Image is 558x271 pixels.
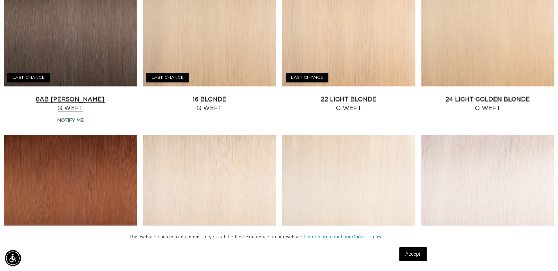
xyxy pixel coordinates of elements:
a: Learn more about our Cookie Policy. [304,234,383,239]
a: 16 Blonde Q Weft [143,95,276,113]
p: This website uses cookies to ensure you get the best experience on our website. [130,234,429,240]
a: 24 Light Golden Blonde Q Weft [421,95,554,113]
a: 22 Light Blonde Q Weft [282,95,415,113]
a: Accept [399,247,426,261]
div: Accessibility Menu [5,250,21,266]
a: 8AB [PERSON_NAME] Q Weft [4,95,137,113]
